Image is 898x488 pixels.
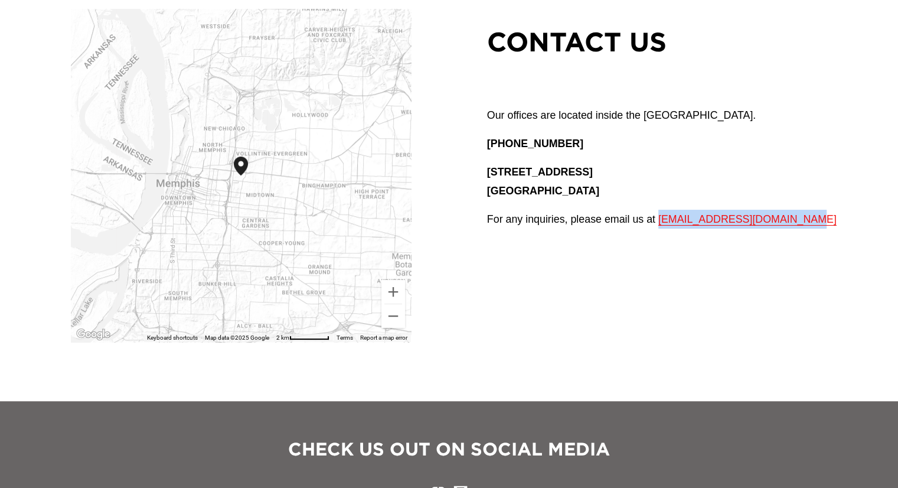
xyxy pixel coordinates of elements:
a: Open this area in Google Maps (opens a new window) [74,327,113,342]
button: Zoom in [381,280,405,304]
span: 2 km [276,334,289,341]
img: Google [74,327,113,342]
div: City Leadership 1350 Concourse Avenue Memphis, TN, 38104, United States [234,157,262,194]
button: Map Scale: 2 km per 64 pixels [273,334,333,342]
button: Keyboard shortcuts [147,334,198,342]
strong: [GEOGRAPHIC_DATA] [487,185,599,197]
p: Our offices are located inside the [GEOGRAPHIC_DATA]. [487,106,862,125]
a: [EMAIL_ADDRESS][DOMAIN_NAME] [658,213,837,225]
a: Terms [337,334,353,341]
span: Map data ©2025 Google [205,334,269,341]
strong: [STREET_ADDRESS] [487,166,593,178]
p: For any inquiries, please email us at [487,210,862,229]
a: Report a map error [360,334,407,341]
button: Zoom out [381,304,405,328]
h3: CHECK US OUT ON SOCIAL MEDIA [208,437,690,461]
strong: [PHONE_NUMBER] [487,138,583,149]
h2: CONTACT US [487,24,862,59]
